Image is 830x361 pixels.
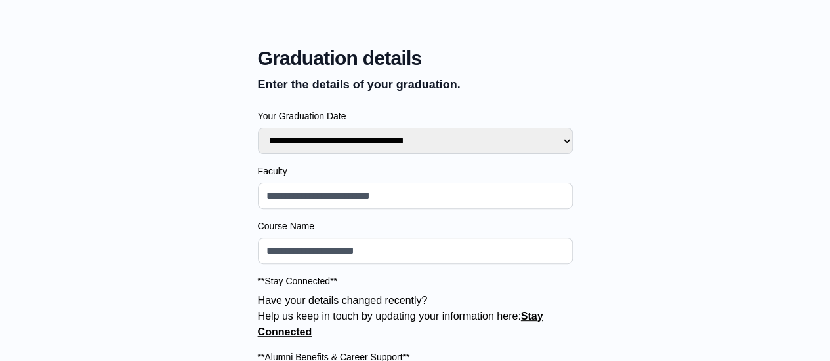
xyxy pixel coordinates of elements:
[258,47,573,70] span: Graduation details
[258,219,573,233] label: Course Name
[258,311,543,337] a: Stay Connected
[258,293,573,340] p: Have your details changed recently? Help us keep in touch by updating your information here:
[258,164,573,178] label: Faculty
[258,109,573,123] label: Your Graduation Date
[258,75,573,94] p: Enter the details of your graduation.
